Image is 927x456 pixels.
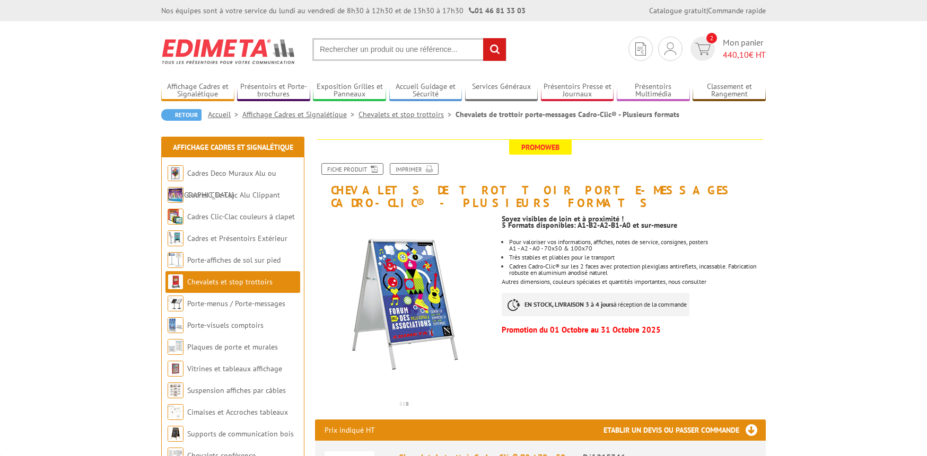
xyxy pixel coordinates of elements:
[161,82,234,100] a: Affichage Cadres et Signalétique
[187,190,280,200] a: Cadres Clic-Clac Alu Clippant
[161,5,526,16] div: Nos équipes sont à votre service du lundi au vendredi de 8h30 à 12h30 et de 13h30 à 17h30
[688,37,766,61] a: devis rapide 2 Mon panier 440,10€ HT
[723,37,766,61] span: Mon panier
[168,165,183,181] img: Cadres Deco Muraux Alu ou Bois
[649,5,766,16] div: |
[321,163,383,175] a: Fiche produit
[168,274,183,290] img: Chevalets et stop trottoirs
[173,142,293,152] a: Affichage Cadres et Signalétique
[168,339,183,355] img: Plaques de porte et murales
[649,6,706,15] a: Catalogue gratuit
[509,245,766,252] p: A1 - A2 - A0 - 70x50 & 100x70
[168,230,183,246] img: Cadres et Présentoirs Extérieur
[187,277,273,287] a: Chevalets et stop trottoirs
[187,429,294,439] a: Supports de communication bois
[168,168,276,200] a: Cadres Deco Muraux Alu ou [GEOGRAPHIC_DATA]
[706,33,717,43] span: 2
[168,296,183,311] img: Porte-menus / Porte-messages
[187,364,282,373] a: Vitrines et tableaux affichage
[502,209,774,338] div: Autres dimensions, couleurs spéciales et quantités importantes, nous consulter
[617,82,690,100] a: Présentoirs Multimédia
[168,426,183,442] img: Supports de communication bois
[664,42,676,55] img: devis rapide
[242,110,358,119] a: Affichage Cadres et Signalétique
[168,382,183,398] img: Suspension affiches par câbles
[541,82,614,100] a: Présentoirs Presse et Journaux
[469,6,526,15] strong: 01 46 81 33 03
[168,404,183,420] img: Cimaises et Accroches tableaux
[312,38,506,61] input: Rechercher un produit ou une référence...
[502,327,766,333] p: Promotion du 01 Octobre au 31 Octobre 2025
[483,38,506,61] input: rechercher
[187,386,286,395] a: Suspension affiches par câbles
[187,342,278,352] a: Plaques de porte et murales
[237,82,310,100] a: Présentoirs et Porte-brochures
[187,407,288,417] a: Cimaises et Accroches tableaux
[465,82,538,100] a: Services Généraux
[723,49,766,61] span: € HT
[389,82,462,100] a: Accueil Guidage et Sécurité
[187,255,281,265] a: Porte-affiches de sol sur pied
[604,419,766,441] h3: Etablir un devis ou passer commande
[695,43,711,55] img: devis rapide
[168,209,183,225] img: Cadres Clic-Clac couleurs à clapet
[509,263,766,276] li: Cadres Cadro-Clic® sur les 2 faces avec protection plexiglass antireflets, incassable. Fabricatio...
[358,110,456,119] a: Chevalets et stop trottoirs
[161,32,296,71] img: Edimeta
[168,361,183,377] img: Vitrines et tableaux affichage
[313,82,386,100] a: Exposition Grilles et Panneaux
[187,212,295,221] a: Cadres Clic-Clac couleurs à clapet
[315,214,494,393] img: chevalets_et_stop_trottoirs_215348_1.jpg
[693,82,766,100] a: Classement et Rangement
[509,239,766,245] p: Pour valoriser vos informations, affiches, notes de service, consignes, posters
[502,216,766,222] p: Soyez visibles de loin et à proximité !
[524,300,614,308] strong: EN STOCK, LIVRAISON 3 à 4 jours
[168,317,183,333] img: Porte-visuels comptoirs
[708,6,766,15] a: Commande rapide
[208,110,242,119] a: Accueil
[509,254,766,261] li: Très stables et pliables pour le transport
[325,419,375,441] p: Prix indiqué HT
[723,49,749,60] span: 440,10
[502,222,766,228] p: 5 Formats disponibles: A1-B2-A2-B1-A0 et sur-mesure
[161,109,202,121] a: Retour
[168,252,183,268] img: Porte-affiches de sol sur pied
[390,163,439,175] a: Imprimer
[187,299,285,308] a: Porte-menus / Porte-messages
[509,140,572,155] span: Promoweb
[456,109,679,120] li: Chevalets de trottoir porte-messages Cadro-Clic® - Plusieurs formats
[502,293,689,316] p: à réception de la commande
[187,320,264,330] a: Porte-visuels comptoirs
[635,42,646,56] img: devis rapide
[187,234,287,243] a: Cadres et Présentoirs Extérieur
